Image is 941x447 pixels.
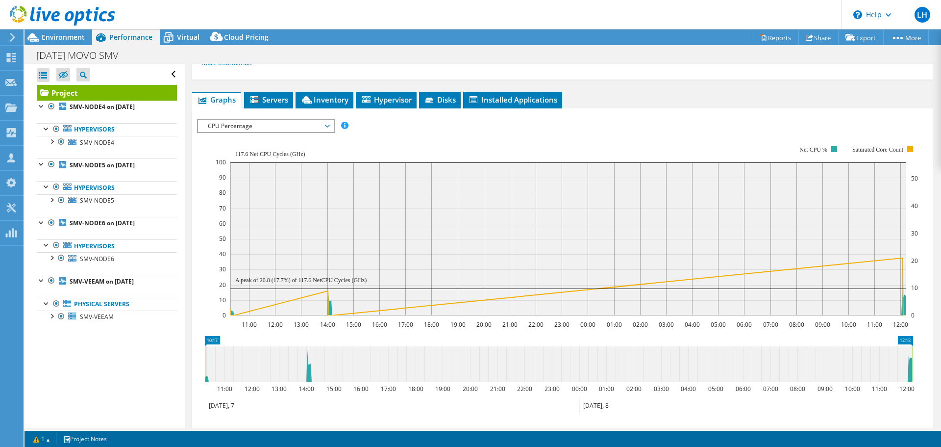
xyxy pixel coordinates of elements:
text: 22:00 [517,385,532,393]
a: SMV-NODE6 on [DATE] [37,217,177,230]
text: 14:00 [320,320,335,329]
text: 80 [219,188,226,197]
text: 07:00 [763,320,778,329]
text: 17:00 [398,320,413,329]
text: 21:00 [490,385,505,393]
text: 06:00 [736,385,751,393]
a: Project Notes [56,433,114,445]
text: 30 [219,265,226,273]
span: Installed Applications [468,95,557,105]
text: 05:00 [708,385,723,393]
span: Inventory [300,95,348,105]
span: Performance [109,32,152,42]
text: 13:00 [294,320,309,329]
text: 50 [219,235,226,243]
a: SMV-NODE5 [37,194,177,207]
text: 11:00 [872,385,887,393]
text: 16:00 [372,320,387,329]
a: SMV-NODE4 [37,136,177,149]
text: 19:00 [450,320,466,329]
text: 18:00 [408,385,423,393]
a: More [883,30,929,45]
text: 03:00 [654,385,669,393]
a: More Information [202,59,259,67]
span: Cloud Pricing [224,32,269,42]
text: 14:00 [299,385,314,393]
text: A peak of 20.8 (17.7%) of 117.6 NetCPU Cycles (GHz) [235,277,367,284]
text: Saturated Core Count [852,146,904,153]
span: Graphs [197,95,236,105]
text: 17:00 [381,385,396,393]
text: 20 [219,281,226,289]
text: 11:00 [217,385,232,393]
span: SMV-NODE5 [80,196,114,205]
text: 07:00 [763,385,778,393]
text: 10 [219,296,226,304]
a: Physical Servers [37,298,177,311]
a: SMV-VEEAM [37,311,177,323]
svg: \n [853,10,862,19]
text: 90 [219,173,226,182]
span: Servers [249,95,288,105]
b: SMV-VEEAM on [DATE] [70,277,134,286]
a: Hypervisors [37,239,177,252]
text: 02:00 [633,320,648,329]
text: 12:00 [893,320,908,329]
b: SMV-NODE5 on [DATE] [70,161,135,169]
text: 20:00 [463,385,478,393]
a: Reports [752,30,799,45]
text: 01:00 [599,385,614,393]
a: 1 [26,433,57,445]
text: 04:00 [681,385,696,393]
text: 11:00 [242,320,257,329]
text: 01:00 [607,320,622,329]
a: Hypervisors [37,123,177,136]
text: 08:00 [789,320,804,329]
text: 40 [911,202,918,210]
text: 13:00 [272,385,287,393]
span: CPU Percentage [203,120,329,132]
a: Export [838,30,884,45]
text: 10 [911,284,918,292]
text: 12:00 [899,385,915,393]
text: 23:00 [554,320,570,329]
text: 10:00 [841,320,856,329]
text: 06:00 [737,320,752,329]
span: Environment [42,32,85,42]
text: 60 [219,219,226,228]
a: SMV-NODE4 on [DATE] [37,101,177,113]
text: 04:00 [685,320,700,329]
span: Hypervisor [361,95,412,105]
text: 12:00 [268,320,283,329]
b: SMV-NODE6 on [DATE] [70,219,135,227]
text: 15:00 [346,320,361,329]
text: 70 [219,204,226,212]
text: 22:00 [528,320,544,329]
a: Hypervisors [37,181,177,194]
text: 100 [216,158,226,166]
text: 12:00 [245,385,260,393]
text: 05:00 [711,320,726,329]
span: SMV-VEEAM [80,313,114,321]
text: 117.6 Net CPU Cycles (GHz) [235,151,305,158]
a: SMV-VEEAM on [DATE] [37,275,177,288]
a: Project [37,85,177,101]
span: Disks [424,95,456,105]
text: 15:00 [326,385,342,393]
span: SMV-NODE6 [80,255,114,263]
h1: [DATE] MOVO SMV [32,50,134,61]
text: 08:00 [790,385,805,393]
a: Share [798,30,839,45]
text: 18:00 [424,320,439,329]
b: SMV-NODE4 on [DATE] [70,103,135,111]
text: 00:00 [580,320,595,329]
text: 11:00 [867,320,882,329]
a: SMV-NODE5 on [DATE] [37,158,177,171]
text: 03:00 [659,320,674,329]
text: Net CPU % [800,146,828,153]
text: 09:00 [815,320,830,329]
text: 20 [911,257,918,265]
a: SMV-NODE6 [37,252,177,265]
text: 00:00 [572,385,587,393]
text: 0 [223,311,226,319]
